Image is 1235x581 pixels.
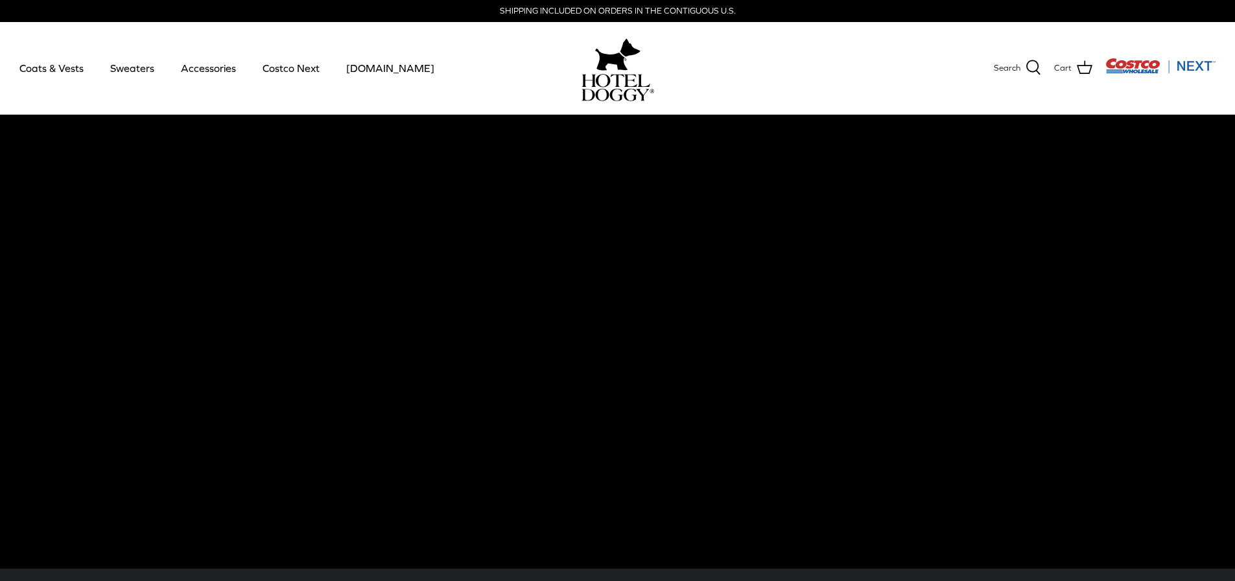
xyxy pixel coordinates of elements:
img: hoteldoggy.com [595,35,641,74]
a: Accessories [169,46,248,90]
span: Search [994,62,1020,75]
a: Costco Next [251,46,331,90]
a: Sweaters [99,46,166,90]
a: hoteldoggy.com hoteldoggycom [582,35,654,101]
a: Visit Costco Next [1105,66,1216,76]
img: Costco Next [1105,58,1216,74]
a: Coats & Vests [8,46,95,90]
a: Search [994,60,1041,77]
a: [DOMAIN_NAME] [335,46,446,90]
img: hoteldoggycom [582,74,654,101]
span: Cart [1054,62,1072,75]
a: Cart [1054,60,1092,77]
